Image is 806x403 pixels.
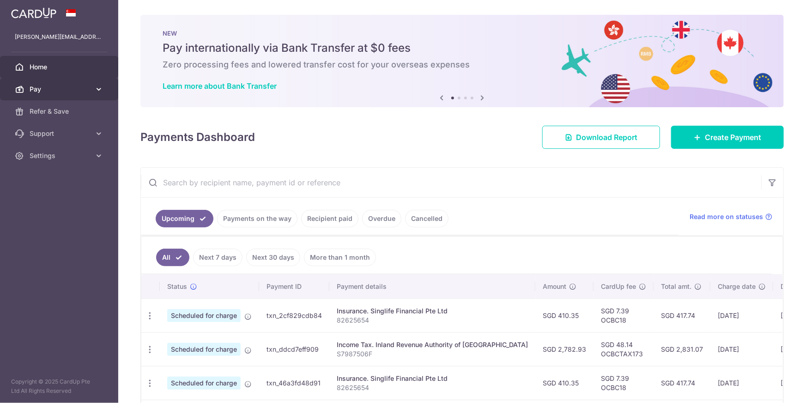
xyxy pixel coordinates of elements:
td: SGD 417.74 [654,366,710,400]
h6: Zero processing fees and lowered transfer cost for your overseas expenses [163,59,762,70]
td: SGD 2,831.07 [654,332,710,366]
a: More than 1 month [304,249,376,266]
td: SGD 2,782.93 [535,332,594,366]
img: CardUp [11,7,56,18]
td: txn_2cf829cdb84 [259,299,329,332]
a: Download Report [542,126,660,149]
a: Overdue [362,210,401,227]
span: Amount [543,282,566,291]
td: SGD 7.39 OCBC18 [594,366,654,400]
span: Refer & Save [30,107,91,116]
h5: Pay internationally via Bank Transfer at $0 fees [163,41,762,55]
span: Scheduled for charge [167,343,241,356]
a: Recipient paid [301,210,358,227]
td: SGD 48.14 OCBCTAX173 [594,332,654,366]
a: Next 7 days [193,249,242,266]
td: txn_ddcd7eff909 [259,332,329,366]
a: Upcoming [156,210,213,227]
a: All [156,249,189,266]
td: SGD 7.39 OCBC18 [594,299,654,332]
span: Create Payment [705,132,761,143]
span: Scheduled for charge [167,377,241,390]
a: Learn more about Bank Transfer [163,81,277,91]
td: SGD 410.35 [535,299,594,332]
span: Read more on statuses [690,212,763,221]
p: [PERSON_NAME][EMAIL_ADDRESS][DOMAIN_NAME] [15,32,103,42]
td: [DATE] [710,366,773,400]
span: CardUp fee [601,282,636,291]
td: SGD 417.74 [654,299,710,332]
h4: Payments Dashboard [140,129,255,146]
p: S7987506F [337,349,528,359]
p: 82625654 [337,383,528,392]
span: Total amt. [661,282,691,291]
span: Pay [30,85,91,94]
td: txn_46a3fd48d91 [259,366,329,400]
th: Payment details [329,275,535,299]
input: Search by recipient name, payment id or reference [141,168,761,197]
a: Payments on the way [217,210,297,227]
div: Insurance. Singlife Financial Pte Ltd [337,306,528,316]
p: NEW [163,30,762,37]
th: Payment ID [259,275,329,299]
div: Income Tax. Inland Revenue Authority of [GEOGRAPHIC_DATA] [337,340,528,349]
p: 82625654 [337,316,528,325]
span: Scheduled for charge [167,309,241,322]
span: Download Report [576,132,637,143]
span: Status [167,282,187,291]
img: Bank transfer banner [140,15,784,107]
span: Charge date [718,282,756,291]
div: Insurance. Singlife Financial Pte Ltd [337,374,528,383]
span: Settings [30,151,91,160]
a: Read more on statuses [690,212,772,221]
td: [DATE] [710,332,773,366]
span: Support [30,129,91,138]
a: Create Payment [671,126,784,149]
a: Cancelled [405,210,448,227]
td: SGD 410.35 [535,366,594,400]
td: [DATE] [710,299,773,332]
span: Home [30,62,91,72]
a: Next 30 days [246,249,300,266]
